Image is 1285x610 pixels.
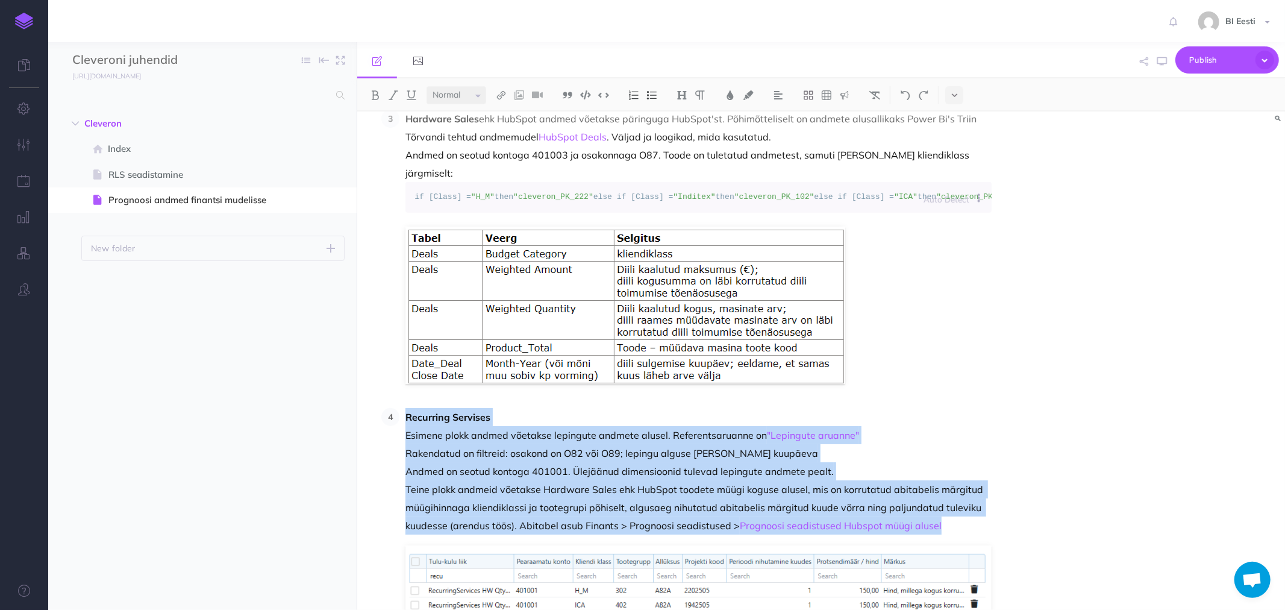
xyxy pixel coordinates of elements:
[388,90,399,100] img: Italic button
[1234,562,1271,598] div: Avatud vestlus
[814,192,894,201] span: else if [Class] =
[1219,16,1262,27] span: BI Eesti
[513,192,593,201] span: "cleveron_PK_222"
[495,192,513,201] span: then
[539,131,607,143] a: HubSpot Deals
[405,408,992,535] p: Esimene plokk andmed võetakse lepingute andmete alusel. Referentsaruanne on Rakendatud on filtrei...
[773,90,784,100] img: Alignment dropdown menu button
[869,90,880,100] img: Clear styles button
[646,90,657,100] img: Unordered list button
[414,192,471,201] span: if [Class] =
[1198,11,1219,33] img: 9862dc5e82047a4d9ba6d08c04ce6da6.jpg
[628,90,639,100] img: Ordered list button
[767,429,859,441] a: "Lepingute aruanne"
[743,90,754,100] img: Text background color button
[677,90,687,100] img: Headings dropdown button
[900,90,911,100] img: Undo
[725,90,736,100] img: Text color button
[924,194,969,204] small: Auto Detect
[532,90,543,100] img: Add video button
[1175,46,1279,74] button: Publish
[72,84,329,106] input: Search
[471,192,495,201] span: "H_M"
[15,13,33,30] img: logo-mark.svg
[370,90,381,100] img: Bold button
[81,236,345,261] button: New folder
[405,113,479,125] strong: Hardware Sales
[1189,51,1249,69] span: Publish
[405,110,992,182] p: ehk HubSpot andmed võetakse päringuga HubSpot'st. Põhimõtteliselt on andmete alusallikaks Power B...
[918,192,936,201] span: then
[716,192,734,201] span: then
[108,193,284,207] span: Prognoosi andmed finantsi mudelisse
[839,90,850,100] img: Callout dropdown menu button
[84,116,269,131] span: Cleveron
[972,184,992,212] button: Language
[108,142,284,156] span: Index
[405,227,845,384] img: a3T4AwvZQbBDVD3Zgx7u.png
[894,192,918,201] span: "ICA"
[562,90,573,100] img: Blockquote button
[405,411,490,423] strong: Recurring Servises
[593,192,674,201] span: else if [Class] =
[740,520,942,532] a: Prognoosi seadistused Hubspot müügi alusel
[48,69,153,81] a: [URL][DOMAIN_NAME]
[695,90,705,100] img: Paragraph button
[918,90,929,100] img: Redo
[72,51,214,69] input: Documentation Name
[406,90,417,100] img: Underline button
[821,90,832,100] img: Create table button
[108,168,284,182] span: RLS seadistamine
[598,90,609,99] img: Inline code button
[496,90,507,100] img: Link button
[673,192,715,201] span: "Inditex"
[734,192,814,201] span: "cleveron_PK_102"
[91,242,136,255] p: New folder
[514,90,525,100] img: Add image button
[580,90,591,99] img: Code block button
[72,72,141,80] small: [URL][DOMAIN_NAME]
